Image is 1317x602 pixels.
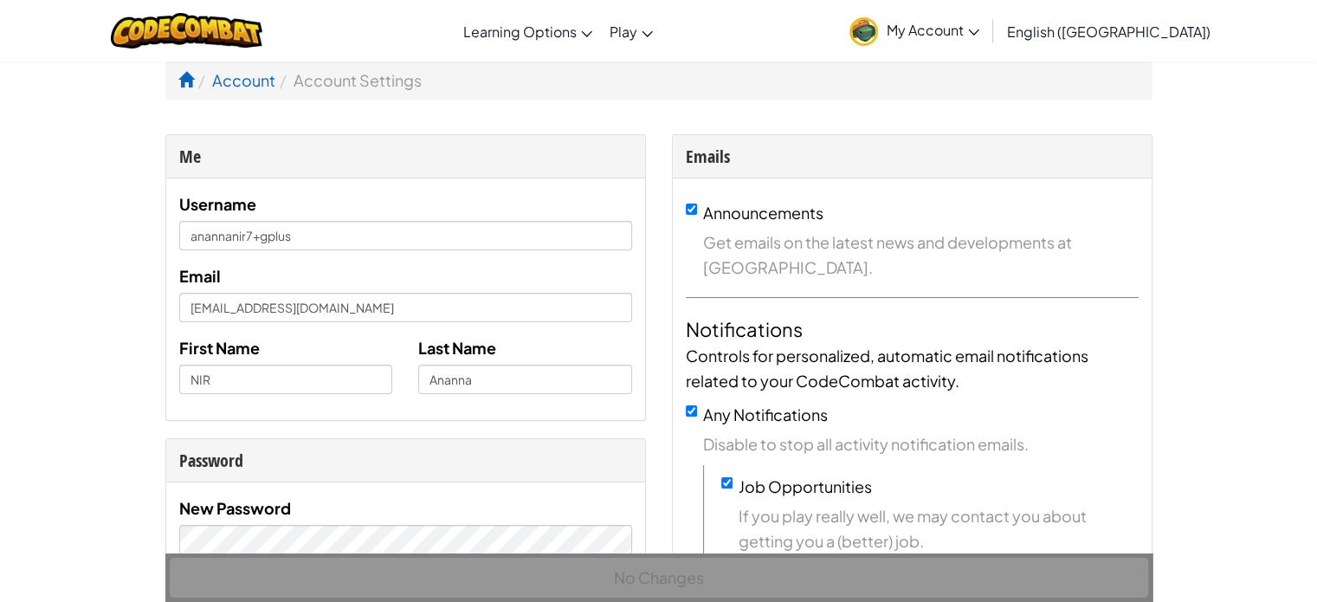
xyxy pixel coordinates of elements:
[703,431,1139,456] span: Disable to stop all activity notification emails.
[179,448,632,473] div: Password
[172,100,186,114] img: tab_keywords_by_traffic_grey.svg
[841,3,988,58] a: My Account
[463,23,577,41] span: Learning Options
[28,28,42,42] img: logo_orange.svg
[111,13,262,49] img: CodeCombat logo
[1007,23,1210,41] span: English ([GEOGRAPHIC_DATA])
[48,28,85,42] div: v 4.0.25
[66,102,155,113] div: Domain Overview
[47,100,61,114] img: tab_domain_overview_orange.svg
[601,8,662,55] a: Play
[179,266,221,286] span: Email
[686,315,1139,343] h4: Notifications
[739,503,1139,553] span: If you play really well, we may contact you about getting you a (better) job.
[739,476,872,496] label: Job Opportunities
[179,495,291,521] label: New Password
[275,68,422,93] li: Account Settings
[849,17,878,46] img: avatar
[45,45,190,59] div: Domain: [DOMAIN_NAME]
[191,102,292,113] div: Keywords by Traffic
[703,203,823,223] label: Announcements
[610,23,637,41] span: Play
[703,230,1139,280] span: Get emails on the latest news and developments at [GEOGRAPHIC_DATA].
[455,8,601,55] a: Learning Options
[686,144,1139,169] div: Emails
[686,346,1088,391] span: Controls for personalized, automatic email notifications related to your CodeCombat activity.
[212,70,275,90] a: Account
[418,335,496,360] label: Last Name
[887,21,979,39] span: My Account
[998,8,1219,55] a: English ([GEOGRAPHIC_DATA])
[179,335,260,360] label: First Name
[28,45,42,59] img: website_grey.svg
[703,405,828,424] label: Any Notifications
[179,144,632,169] div: Me
[179,191,256,217] label: Username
